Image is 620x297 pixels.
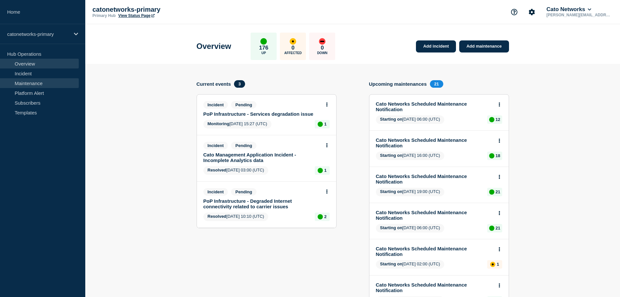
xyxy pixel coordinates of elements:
a: PoP Infrastructure - Services degradation issue [203,111,321,117]
span: [DATE] 03:00 (UTC) [203,166,269,175]
div: up [318,122,323,127]
a: Add maintenance [459,40,509,52]
p: Up [261,51,266,55]
a: PoP Infrastructure - Degraded Internet connectivity related to carrier issues [203,198,321,209]
h4: Upcoming maintenances [369,81,427,87]
p: [PERSON_NAME][EMAIL_ADDRESS][PERSON_NAME][DOMAIN_NAME] [545,13,613,17]
p: 21 [496,226,500,230]
h1: Overview [197,42,231,51]
button: Account settings [525,5,539,19]
span: [DATE] 16:00 (UTC) [376,152,445,160]
span: [DATE] 19:00 (UTC) [376,188,445,196]
p: 2 [324,214,326,219]
p: 1 [324,168,326,173]
span: Incident [203,101,228,109]
p: 1 [497,262,499,267]
a: Cato Networks Scheduled Maintenance Notification [376,210,493,221]
div: up [489,189,494,195]
a: Cato Networks Scheduled Maintenance Notification [376,246,493,257]
p: 0 [292,45,295,51]
p: 0 [321,45,324,51]
p: 21 [496,189,500,194]
span: Starting on [380,189,403,194]
a: Cato Networks Scheduled Maintenance Notification [376,173,493,185]
span: Monitoring [208,121,229,126]
a: View Status Page [118,13,154,18]
p: 18 [496,153,500,158]
p: catonetworks-primary [92,6,223,13]
p: 1 [324,122,326,126]
span: Incident [203,188,228,196]
a: Add incident [416,40,456,52]
div: up [489,117,494,122]
a: Cato Management Application Incident - Incomplete Analytics data [203,152,321,163]
div: down [319,38,325,45]
span: [DATE] 10:10 (UTC) [203,213,269,221]
span: Resolved [208,214,227,219]
a: Cato Networks Scheduled Maintenance Notification [376,282,493,293]
span: [DATE] 06:00 (UTC) [376,115,445,124]
span: Starting on [380,225,403,230]
h4: Current events [197,81,231,87]
p: 176 [259,45,268,51]
p: 12 [496,117,500,122]
div: up [489,153,494,158]
p: catonetworks-primary [7,31,70,37]
span: Starting on [380,117,403,122]
div: up [260,38,267,45]
span: Starting on [380,261,403,266]
p: Affected [284,51,302,55]
span: Starting on [380,153,403,158]
span: Resolved [208,168,227,172]
p: Primary Hub [92,13,116,18]
div: up [489,226,494,231]
button: Support [507,5,521,19]
span: [DATE] 02:00 (UTC) [376,260,445,269]
span: 3 [234,80,245,88]
span: 21 [430,80,443,88]
div: up [318,214,323,219]
button: Cato Networks [545,6,593,13]
div: up [318,168,323,173]
span: [DATE] 15:27 (UTC) [203,120,271,128]
span: Incident [203,142,228,149]
p: Down [317,51,327,55]
span: Pending [231,142,256,149]
span: [DATE] 06:00 (UTC) [376,224,445,232]
div: affected [490,262,495,267]
a: Cato Networks Scheduled Maintenance Notification [376,101,493,112]
div: affected [290,38,296,45]
span: Pending [231,188,256,196]
span: Pending [231,101,256,109]
a: Cato Networks Scheduled Maintenance Notification [376,137,493,148]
